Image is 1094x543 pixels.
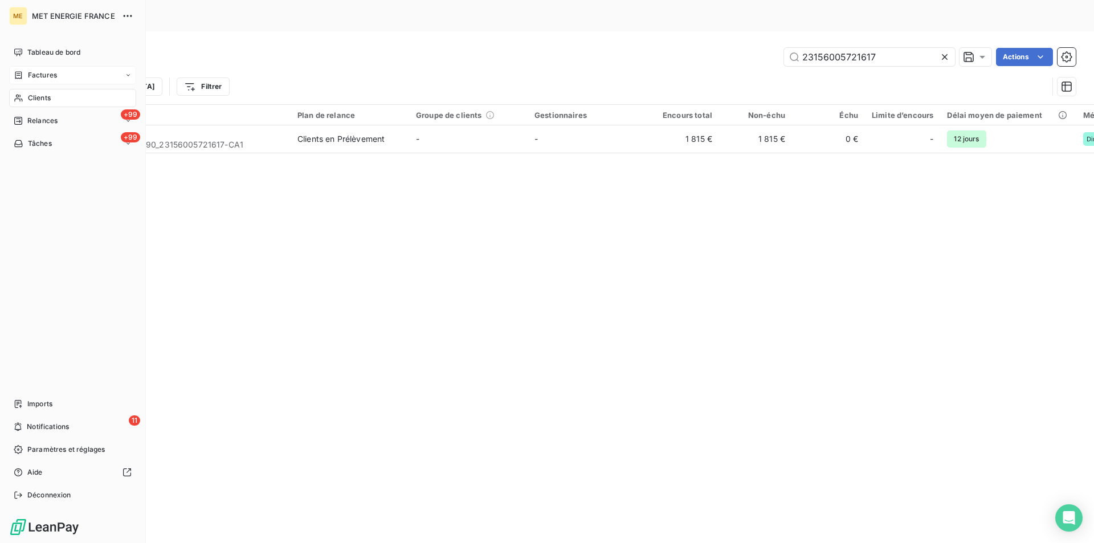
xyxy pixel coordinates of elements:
[27,47,80,58] span: Tableau de bord
[1055,504,1083,532] div: Open Intercom Messenger
[27,444,105,455] span: Paramètres et réglages
[646,125,719,153] td: 1 815 €
[792,125,865,153] td: 0 €
[872,111,933,120] div: Limite d’encours
[653,111,712,120] div: Encours total
[177,77,229,96] button: Filtrer
[726,111,785,120] div: Non-échu
[27,422,69,432] span: Notifications
[719,125,792,153] td: 1 815 €
[27,399,52,409] span: Imports
[947,111,1069,120] div: Délai moyen de paiement
[27,467,43,477] span: Aide
[416,111,482,120] span: Groupe de clients
[534,111,639,120] div: Gestionnaires
[297,133,385,145] div: Clients en Prélèvement
[79,139,284,150] span: METFRA000016790_23156005721617-CA1
[9,518,80,536] img: Logo LeanPay
[297,111,402,120] div: Plan de relance
[799,111,858,120] div: Échu
[27,116,58,126] span: Relances
[784,48,955,66] input: Rechercher
[28,70,57,80] span: Factures
[996,48,1053,66] button: Actions
[28,93,51,103] span: Clients
[27,490,71,500] span: Déconnexion
[947,130,986,148] span: 12 jours
[534,134,538,144] span: -
[129,415,140,426] span: 11
[121,109,140,120] span: +99
[28,138,52,149] span: Tâches
[9,463,136,481] a: Aide
[121,132,140,142] span: +99
[930,133,933,145] span: -
[416,134,419,144] span: -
